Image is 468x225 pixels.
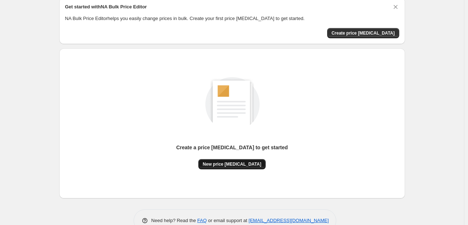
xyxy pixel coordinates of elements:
p: Create a price [MEDICAL_DATA] to get started [176,144,288,151]
span: Need help? Read the [151,218,198,223]
a: FAQ [197,218,207,223]
button: Dismiss card [392,3,399,11]
span: or email support at [207,218,249,223]
p: NA Bulk Price Editor helps you easily change prices in bulk. Create your first price [MEDICAL_DAT... [65,15,399,22]
h2: Get started with NA Bulk Price Editor [65,3,147,11]
span: Create price [MEDICAL_DATA] [332,30,395,36]
span: New price [MEDICAL_DATA] [203,161,261,167]
button: Create price change job [327,28,399,38]
button: New price [MEDICAL_DATA] [198,159,266,169]
a: [EMAIL_ADDRESS][DOMAIN_NAME] [249,218,329,223]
